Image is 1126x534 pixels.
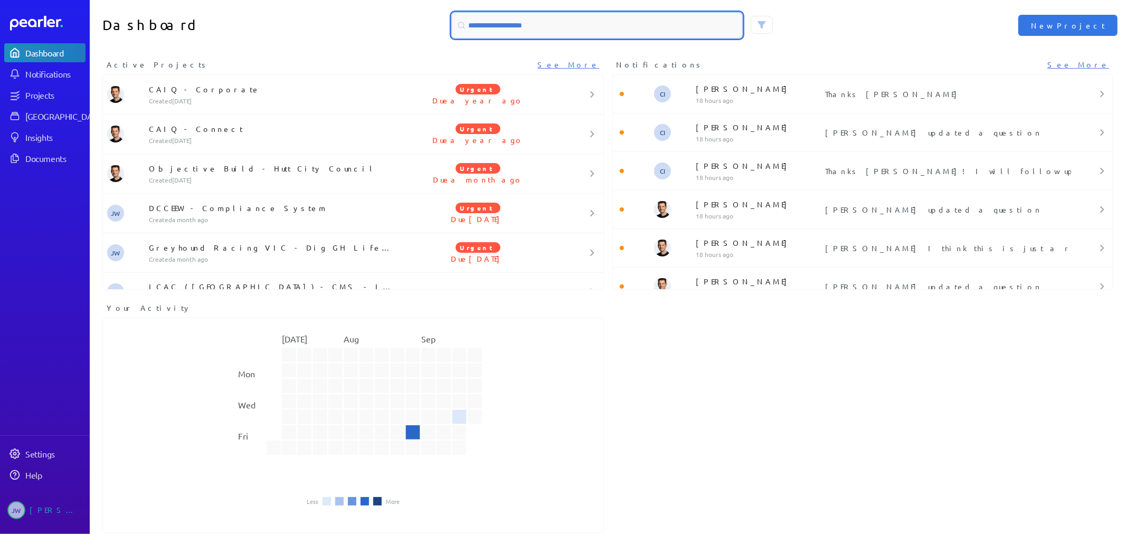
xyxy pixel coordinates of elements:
a: Help [4,465,86,484]
div: Notifications [25,69,84,79]
span: Urgent [456,123,500,134]
li: More [386,498,400,504]
p: [PERSON_NAME] [696,276,821,287]
a: See More [538,59,600,70]
p: DCCEEW - Compliance System [149,203,395,213]
p: CAIQ - Corporate [149,84,395,94]
p: 18 hours ago [696,96,821,104]
p: [PERSON_NAME] updated a question [825,281,1067,292]
p: Due [DATE] [395,214,562,224]
a: Notifications [4,64,86,83]
h1: Dashboard [102,13,349,38]
span: Urgent [456,242,500,253]
span: Carolina Irigoyen [654,85,671,102]
img: James Layton [654,201,671,218]
img: James Layton [107,126,124,142]
div: Settings [25,449,84,459]
p: 18 hours ago [696,135,821,143]
div: Projects [25,90,84,100]
span: Carolina Irigoyen [654,124,671,141]
img: James Layton [107,165,124,182]
div: [GEOGRAPHIC_DATA] [25,111,104,121]
div: Insights [25,132,84,142]
p: Due a year ago [395,95,562,106]
p: Thanks [PERSON_NAME] [825,89,1067,99]
text: Mon [238,368,255,379]
p: Created [DATE] [149,136,395,145]
p: Due [DATE] [395,253,562,264]
span: Your Activity [107,302,192,313]
span: Urgent [456,84,500,94]
a: Insights [4,128,86,147]
img: James Layton [654,240,671,256]
p: [PERSON_NAME] [696,160,821,171]
text: Aug [344,333,359,344]
text: Wed [238,399,256,410]
p: 18 hours ago [696,212,821,220]
p: [PERSON_NAME] [696,83,821,94]
a: [GEOGRAPHIC_DATA] [4,107,86,126]
p: Due a month ago [395,174,562,185]
span: Jeremy Williams [107,244,124,261]
a: JW[PERSON_NAME] [4,497,86,523]
span: Active Projects [107,59,209,70]
img: James Layton [654,278,671,295]
p: Thanks [PERSON_NAME]! I will follow up with support re: patching . I will remove the IRAP part as... [825,166,1067,176]
p: 18 hours ago [696,173,821,182]
a: Projects [4,85,86,104]
p: CAIQ - Connect [149,123,395,134]
span: New Project [1031,20,1105,31]
p: Created a month ago [149,215,395,224]
span: Jeremy Williams [107,283,124,300]
p: [PERSON_NAME] [696,199,821,209]
div: [PERSON_NAME] [30,501,82,519]
li: Less [307,498,318,504]
span: Urgent [456,163,500,174]
p: Greyhound Racing VIC - Dig GH Lifecyle Tracking [149,242,395,253]
img: James Layton [107,86,124,103]
p: Due [DATE] [395,287,562,297]
a: Settings [4,444,86,463]
span: Carolina Irigoyen [654,163,671,179]
text: Sep [421,333,436,344]
p: 18 hours ago [696,289,821,297]
p: [PERSON_NAME] [696,237,821,248]
a: Documents [4,149,86,168]
button: New Project [1018,15,1118,36]
p: [PERSON_NAME] I think this is just a response with the WAF capabilities. Please see response. [825,243,1067,253]
span: Notifications [617,59,704,70]
text: [DATE] [282,333,307,344]
span: Jeremy Williams [107,205,124,222]
span: Urgent [456,203,500,213]
p: Objective Build - Hutt City Council [149,163,395,174]
a: See More [1047,59,1109,70]
p: [PERSON_NAME] [696,122,821,132]
p: Created [DATE] [149,176,395,184]
div: Dashboard [25,47,84,58]
span: Jeremy Williams [7,501,25,519]
div: Documents [25,153,84,164]
p: Due a year ago [395,135,562,145]
p: 18 hours ago [696,250,821,259]
a: Dashboard [4,43,86,62]
p: [PERSON_NAME] updated a question [825,127,1067,138]
p: ICAC ([GEOGRAPHIC_DATA]) - CMS - Invitation to Supply [149,281,395,292]
text: Fri [238,431,248,441]
p: [PERSON_NAME] updated a question [825,204,1067,215]
p: Created [DATE] [149,97,395,105]
p: Created a month ago [149,255,395,263]
div: Help [25,470,84,480]
a: Dashboard [10,16,86,31]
